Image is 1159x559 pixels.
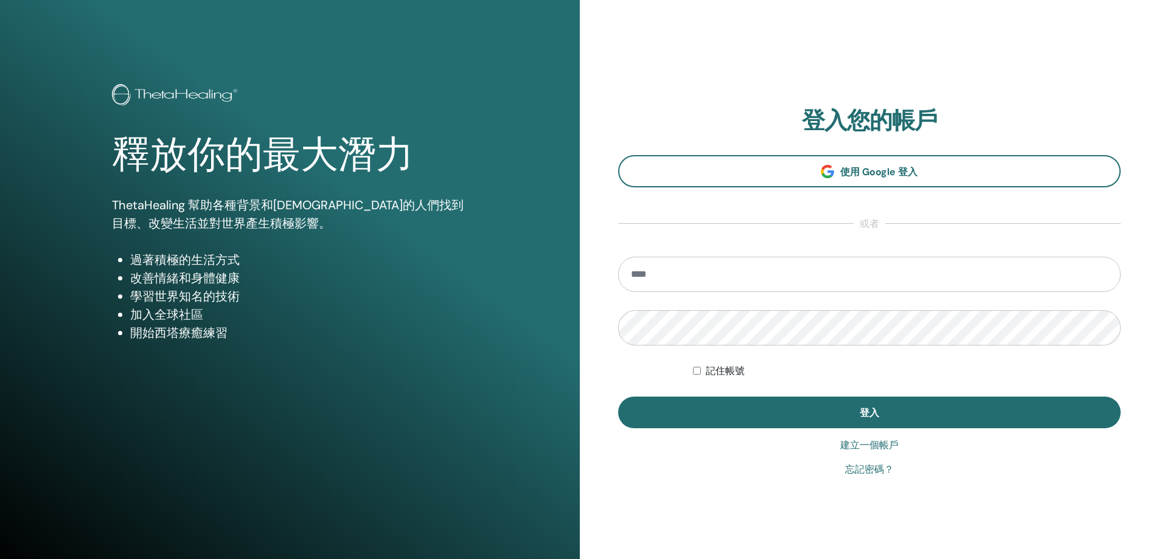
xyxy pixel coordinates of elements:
a: 建立一個帳戶 [840,438,899,453]
a: 忘記密碼？ [845,462,894,477]
font: 釋放你的最大潛力 [112,133,414,176]
a: 使用 Google 登入 [618,155,1121,187]
font: 學習世界知名的技術 [130,288,240,304]
font: 登入 [860,406,879,419]
div: 無限期地保持我的身份驗證狀態，或直到我手動註銷 [693,364,1121,378]
font: 記住帳號 [706,365,745,377]
font: 建立一個帳戶 [840,439,899,451]
button: 登入 [618,397,1121,428]
font: ThetaHealing 幫助各種背景和[DEMOGRAPHIC_DATA]的人們找到目標、改變生活並對世界產生積極影響。 [112,197,464,231]
font: 過著積極的生活方式 [130,252,240,268]
font: 忘記密碼？ [845,464,894,475]
font: 加入全球社區 [130,307,203,322]
font: 開始西塔療癒練習 [130,325,228,341]
font: 使用 Google 登入 [840,165,917,178]
font: 改善情緒和身體健康 [130,270,240,286]
font: 或者 [860,217,879,230]
font: 登入您的帳戶 [802,105,937,136]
